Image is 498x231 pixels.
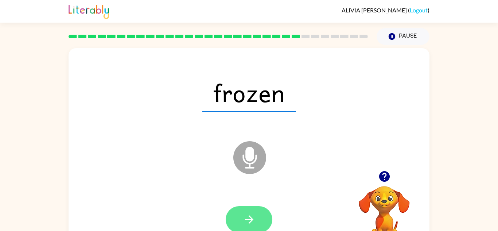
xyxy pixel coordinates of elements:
button: Pause [377,28,429,45]
img: Literably [69,3,109,19]
span: frozen [202,74,296,112]
span: ALIVIA [PERSON_NAME] [342,7,408,14]
a: Logout [410,7,428,14]
div: ( ) [342,7,429,14]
